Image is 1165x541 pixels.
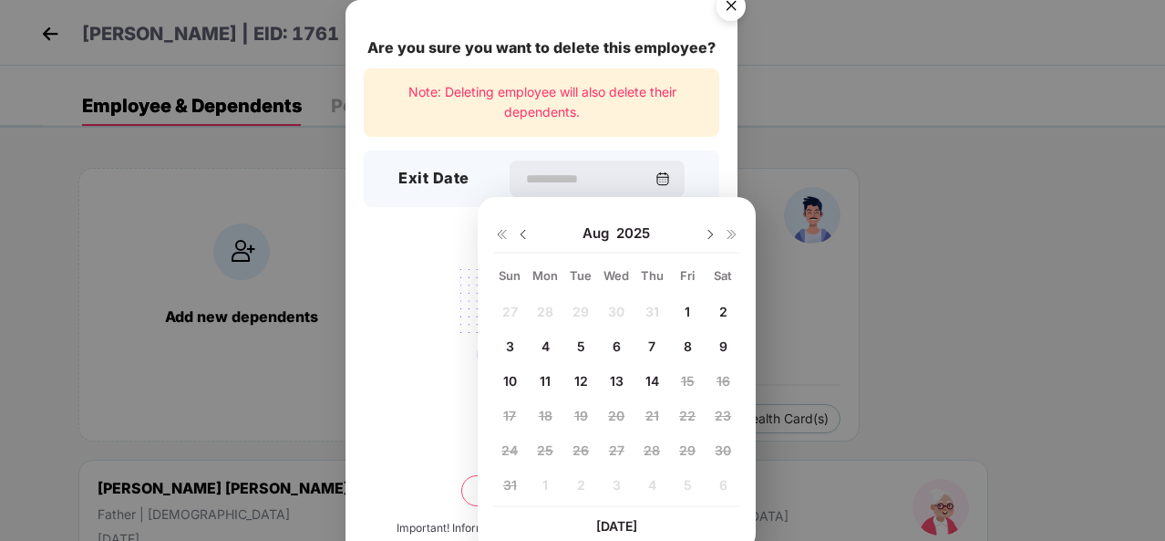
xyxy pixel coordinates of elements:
span: 12 [574,373,588,389]
span: 14 [645,373,659,389]
span: 11 [540,373,551,389]
div: Fri [672,267,704,284]
span: 8 [684,338,692,354]
div: Mon [530,267,562,284]
span: 6 [613,338,621,354]
img: svg+xml;base64,PHN2ZyBpZD0iRHJvcGRvd24tMzJ4MzIiIHhtbG5zPSJodHRwOi8vd3d3LnczLm9yZy8yMDAwL3N2ZyIgd2... [516,227,531,242]
span: 1 [685,304,690,319]
img: svg+xml;base64,PHN2ZyBpZD0iQ2FsZW5kYXItMzJ4MzIiIHhtbG5zPSJodHRwOi8vd3d3LnczLm9yZy8yMDAwL3N2ZyIgd2... [655,172,670,186]
div: Note: Deleting employee will also delete their dependents. [364,68,719,137]
img: svg+xml;base64,PHN2ZyB4bWxucz0iaHR0cDovL3d3dy53My5vcmcvMjAwMC9zdmciIHdpZHRoPSIxNiIgaGVpZ2h0PSIxNi... [494,227,509,242]
div: Are you sure you want to delete this employee? [364,36,719,59]
div: Sun [494,267,526,284]
span: [DATE] [596,518,637,534]
span: Aug [582,224,616,243]
img: svg+xml;base64,PHN2ZyB4bWxucz0iaHR0cDovL3d3dy53My5vcmcvMjAwMC9zdmciIHdpZHRoPSIxNiIgaGVpZ2h0PSIxNi... [725,227,739,242]
span: 2 [719,304,727,319]
h3: Exit Date [398,167,469,191]
div: Tue [565,267,597,284]
span: 7 [648,338,655,354]
span: 5 [577,338,585,354]
div: Important! Information once deleted, can’t be recovered. [397,520,686,537]
button: Delete permanently [461,475,622,506]
span: 3 [506,338,514,354]
img: svg+xml;base64,PHN2ZyB4bWxucz0iaHR0cDovL3d3dy53My5vcmcvMjAwMC9zdmciIHdpZHRoPSIyMjQiIGhlaWdodD0iMT... [439,258,644,401]
div: Thu [636,267,668,284]
div: Wed [601,267,633,284]
span: 13 [610,373,624,389]
img: svg+xml;base64,PHN2ZyBpZD0iRHJvcGRvd24tMzJ4MzIiIHhtbG5zPSJodHRwOi8vd3d3LnczLm9yZy8yMDAwL3N2ZyIgd2... [703,227,717,242]
div: Sat [707,267,739,284]
span: 4 [541,338,550,354]
span: 2025 [616,224,650,243]
span: 9 [719,338,727,354]
span: 10 [503,373,517,389]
